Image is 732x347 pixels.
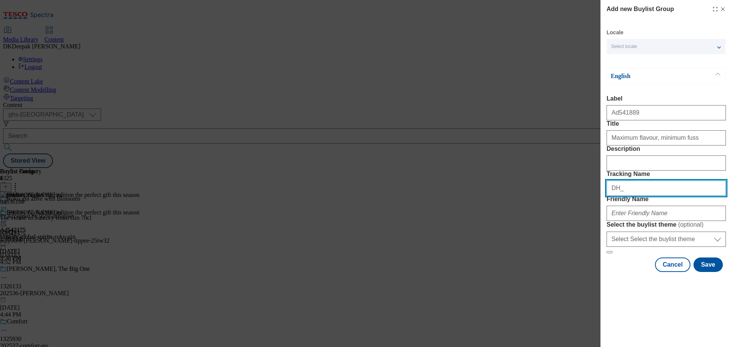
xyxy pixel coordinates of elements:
span: ( optional ) [678,221,704,228]
span: Select locale [611,44,637,50]
label: Friendly Name [607,196,726,203]
button: Select locale [607,39,726,54]
label: Label [607,95,726,102]
label: Locale [607,30,623,35]
input: Enter Description [607,155,726,171]
input: Enter Label [607,105,726,120]
p: English [611,72,691,80]
label: Description [607,146,726,152]
label: Tracking Name [607,171,726,177]
input: Enter Tracking Name [607,181,726,196]
label: Title [607,120,726,127]
button: Cancel [655,257,690,272]
input: Enter Title [607,130,726,146]
h4: Add new Buylist Group [607,5,674,14]
input: Enter Friendly Name [607,206,726,221]
label: Select the buylist theme [607,221,726,229]
button: Save [693,257,723,272]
